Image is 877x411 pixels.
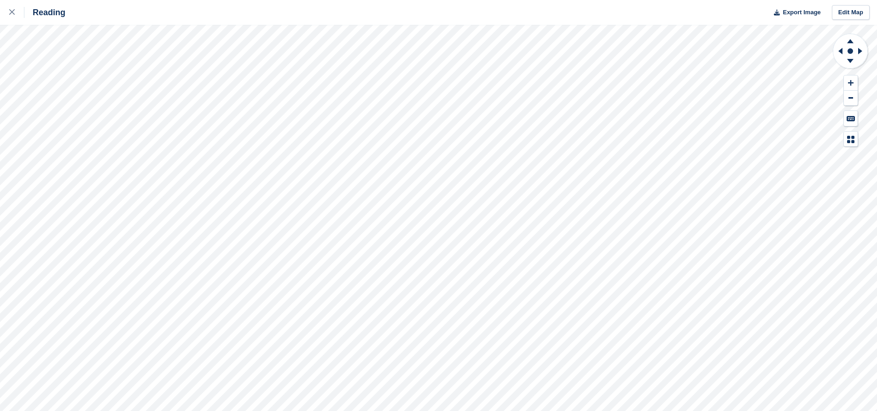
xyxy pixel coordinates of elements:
button: Zoom Out [844,91,858,106]
a: Edit Map [832,5,870,20]
div: Reading [24,7,65,18]
button: Keyboard Shortcuts [844,111,858,126]
button: Export Image [768,5,821,20]
button: Map Legend [844,132,858,147]
button: Zoom In [844,75,858,91]
span: Export Image [783,8,820,17]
